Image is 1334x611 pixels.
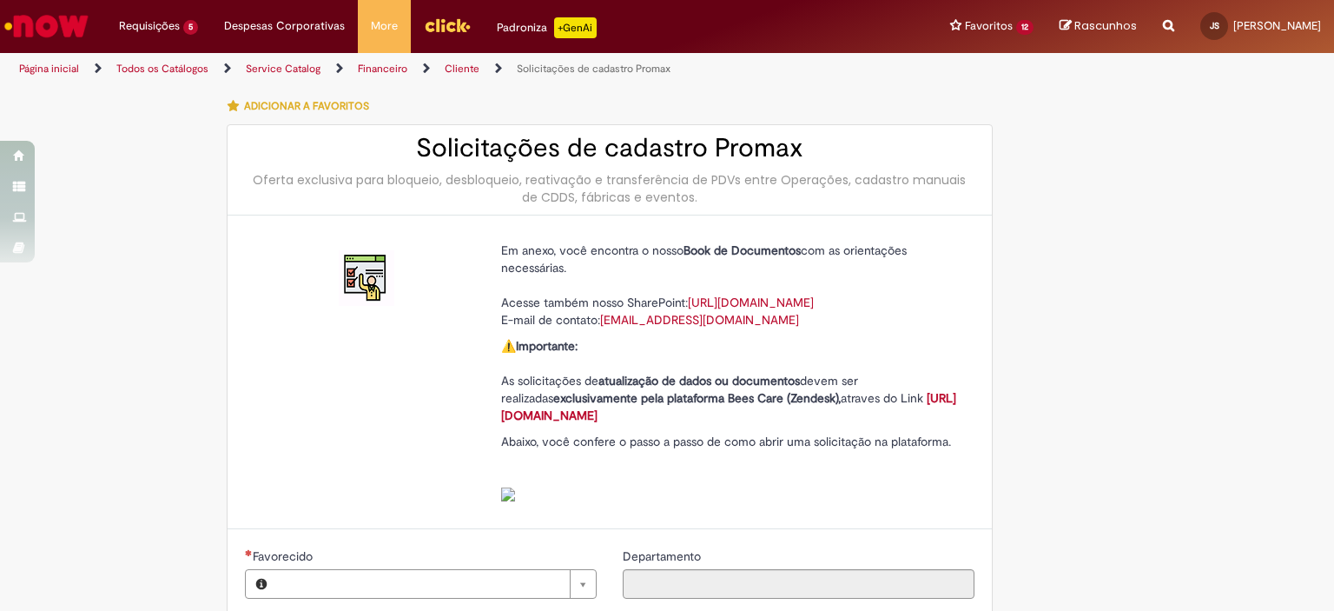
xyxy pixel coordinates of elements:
[501,433,961,502] p: Abaixo, você confere o passo a passo de como abrir uma solicitação na plataforma.
[598,373,800,389] strong: atualização de dados ou documentos
[501,337,961,424] p: ⚠️ As solicitações de devem ser realizadas atraves do Link
[445,62,479,76] a: Cliente
[501,488,515,501] img: sys_attachment.do
[183,20,198,35] span: 5
[358,62,407,76] a: Financeiro
[623,548,704,564] span: Somente leitura - Departamento
[246,62,320,76] a: Service Catalog
[119,17,180,35] span: Requisições
[224,17,345,35] span: Despesas Corporativas
[245,171,974,206] div: Oferta exclusiva para bloqueio, desbloqueio, reativação e transferência de PDVs entre Operações, ...
[553,390,841,406] strong: exclusivamente pela plataforma Bees Care (Zendesk),
[277,570,596,598] a: Limpar campo Favorecido
[246,570,277,598] button: Favorecido, Visualizar este registro
[501,242,961,329] p: Em anexo, você encontra o nosso com as orientações necessárias. Acesse também nosso SharePoint: E...
[339,250,394,306] img: Solicitações de cadastro Promax
[688,295,814,310] a: [URL][DOMAIN_NAME]
[516,338,578,354] strong: Importante:
[497,17,597,38] div: Padroniza
[623,569,974,599] input: Departamento
[116,62,208,76] a: Todos os Catálogos
[1060,18,1137,35] a: Rascunhos
[253,548,316,564] span: Necessários - Favorecido
[245,549,253,556] span: Necessários
[684,242,801,258] strong: Book de Documentos
[19,62,79,76] a: Página inicial
[965,17,1013,35] span: Favoritos
[2,9,91,43] img: ServiceNow
[424,12,471,38] img: click_logo_yellow_360x200.png
[13,53,876,85] ul: Trilhas de página
[554,17,597,38] p: +GenAi
[501,390,956,423] a: [URL][DOMAIN_NAME]
[244,99,369,113] span: Adicionar a Favoritos
[371,17,398,35] span: More
[517,62,670,76] a: Solicitações de cadastro Promax
[600,312,799,328] a: [EMAIL_ADDRESS][DOMAIN_NAME]
[1016,20,1034,35] span: 12
[245,134,974,163] h2: Solicitações de cadastro Promax
[227,88,379,124] button: Adicionar a Favoritos
[1074,17,1137,34] span: Rascunhos
[1210,20,1219,31] span: JS
[623,548,704,565] label: Somente leitura - Departamento
[1233,18,1321,33] span: [PERSON_NAME]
